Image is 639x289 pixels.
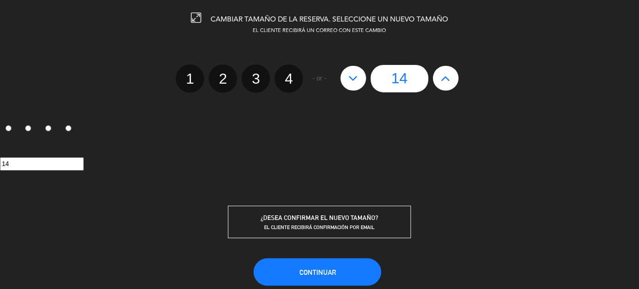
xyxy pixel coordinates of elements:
button: Continuar [254,258,381,286]
input: 2 [25,125,31,131]
label: 3 [40,122,60,137]
label: 4 [275,64,303,93]
label: 2 [20,122,40,137]
input: 3 [45,125,51,131]
span: EL CLIENTE RECIBIRÁ UN CORREO CON ESTE CAMBIO [253,28,386,33]
input: 4 [65,125,71,131]
label: 4 [60,122,80,137]
span: CAMBIAR TAMAÑO DE LA RESERVA. SELECCIONE UN NUEVO TAMAÑO [211,16,448,23]
span: Continuar [299,268,336,276]
label: 1 [176,64,204,93]
label: 2 [209,64,237,93]
span: ¿DESEA CONFIRMAR EL NUEVO TAMAÑO? [261,214,379,221]
span: - or - [313,73,326,84]
input: 1 [5,125,11,131]
span: EL CLIENTE RECIBIRÁ CONFIRMACIÓN POR EMAIL [265,224,375,230]
label: 3 [242,64,270,93]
